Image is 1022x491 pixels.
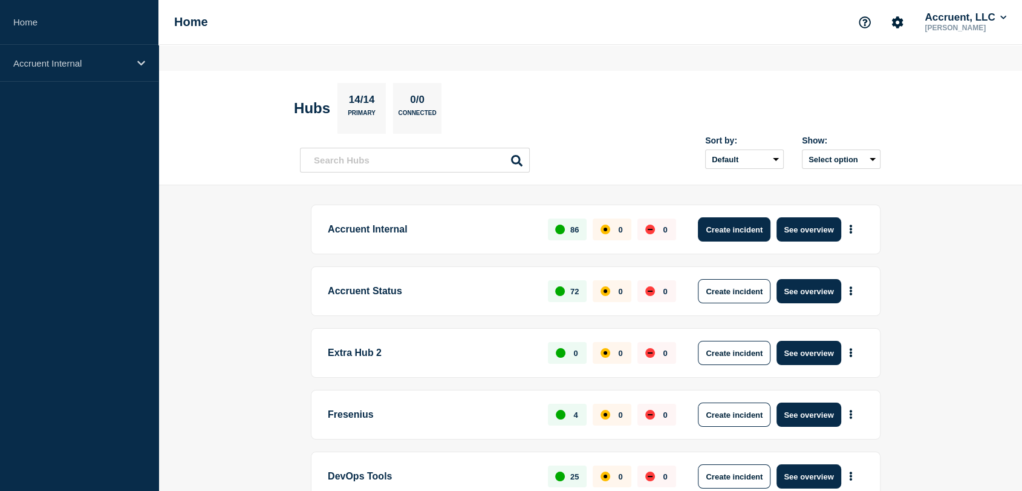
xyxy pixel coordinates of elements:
[556,410,565,420] div: up
[843,466,859,488] button: More actions
[776,403,841,427] button: See overview
[618,349,622,358] p: 0
[13,58,129,68] p: Accruent Internal
[601,348,610,358] div: affected
[570,287,579,296] p: 72
[698,403,770,427] button: Create incident
[698,464,770,489] button: Create incident
[663,287,667,296] p: 0
[618,287,622,296] p: 0
[573,410,578,420] p: 4
[555,225,565,234] div: up
[843,219,859,241] button: More actions
[705,136,784,145] div: Sort by:
[843,404,859,426] button: More actions
[328,217,534,242] p: Accruent Internal
[922,24,1009,32] p: [PERSON_NAME]
[852,10,877,35] button: Support
[618,225,622,234] p: 0
[843,280,859,303] button: More actions
[601,472,610,481] div: affected
[570,225,579,234] p: 86
[300,148,530,173] input: Search Hubs
[776,217,841,242] button: See overview
[570,472,579,481] p: 25
[328,403,534,427] p: Fresenius
[663,349,667,358] p: 0
[556,348,565,358] div: up
[645,225,655,234] div: down
[573,349,578,358] p: 0
[174,15,208,29] h1: Home
[843,342,859,364] button: More actions
[601,410,610,420] div: affected
[328,464,534,489] p: DevOps Tools
[776,279,841,303] button: See overview
[802,150,880,169] button: Select option
[618,472,622,481] p: 0
[398,110,436,122] p: Connected
[406,94,429,110] p: 0/0
[705,150,784,169] select: Sort by
[645,348,655,358] div: down
[663,225,667,234] p: 0
[922,12,1009,24] button: Accruent, LLC
[348,110,376,122] p: Primary
[663,410,667,420] p: 0
[344,94,379,110] p: 14/14
[645,410,655,420] div: down
[555,472,565,481] div: up
[698,217,770,242] button: Create incident
[294,100,330,117] h2: Hubs
[601,286,610,296] div: affected
[802,136,880,145] div: Show:
[328,341,534,365] p: Extra Hub 2
[698,341,770,365] button: Create incident
[885,10,910,35] button: Account settings
[698,279,770,303] button: Create incident
[555,286,565,296] div: up
[601,225,610,234] div: affected
[663,472,667,481] p: 0
[776,464,841,489] button: See overview
[645,286,655,296] div: down
[618,410,622,420] p: 0
[328,279,534,303] p: Accruent Status
[776,341,841,365] button: See overview
[645,472,655,481] div: down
